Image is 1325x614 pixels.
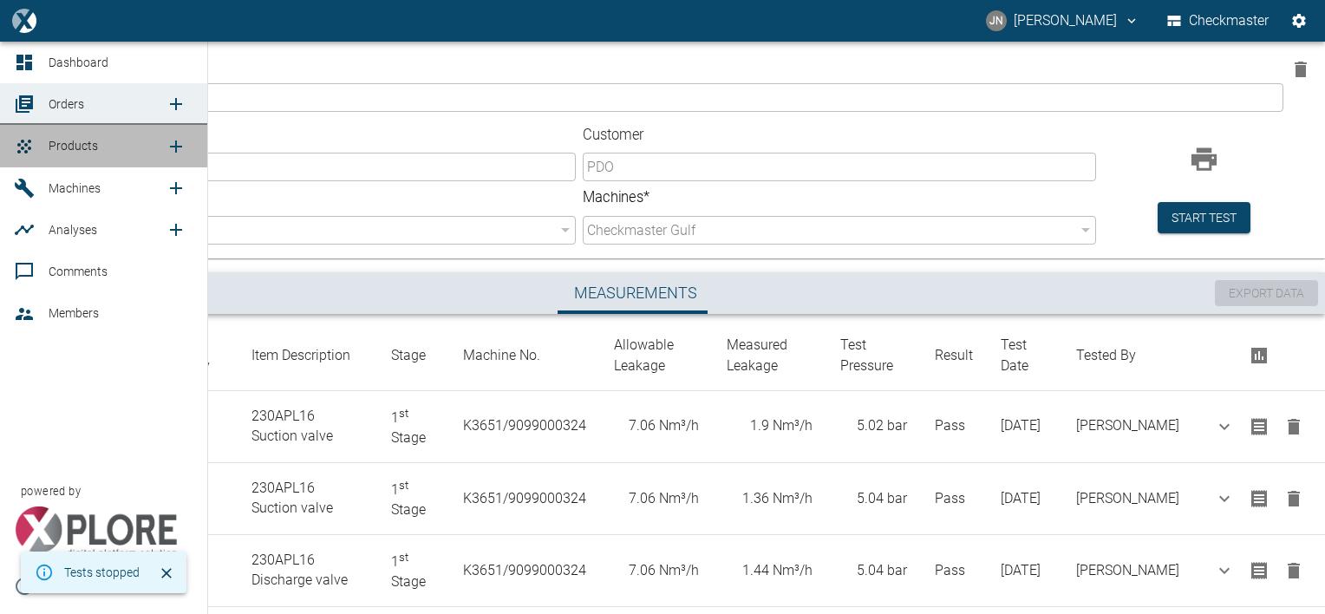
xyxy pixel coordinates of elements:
button: Start test [1158,202,1250,234]
td: [PERSON_NAME] [1062,535,1193,607]
td: [DATE] [987,463,1062,535]
button: Close [153,560,179,586]
td: [PERSON_NAME] [1062,463,1193,535]
img: Xplore Logo [14,506,178,558]
th: Measured Leakage [713,321,826,391]
span: Stage [391,409,426,446]
a: new /product/list/0 [159,129,193,164]
td: 5.04 bar [826,535,921,607]
td: Pass [921,390,987,462]
div: Tests stopped [64,557,140,588]
label: Customer [583,124,968,145]
th: Stage [377,321,449,391]
input: Customer [583,153,1096,181]
span: Orders [49,97,84,111]
td: [DATE] [987,390,1062,462]
td: 7.06 Nm³/h [600,535,713,607]
div: JN [986,10,1007,31]
button: Settings [1283,5,1315,36]
div: Print Report for 857648 [1182,137,1226,181]
th: Test Date [987,321,1062,391]
div: Checkmaster Gulf [583,216,1096,245]
span: 1 [391,409,408,426]
td: 7.06 Nm³/h [600,463,713,535]
td: 5.02 bar [826,390,921,462]
div: Print Label [1242,409,1276,444]
th: Tested By [1062,321,1193,391]
td: 1.36 Nm³/h [713,463,826,535]
label: Quotation No [62,55,978,75]
span: Machines [49,181,101,195]
td: 230APL16 Discharge valve [238,535,377,607]
label: Order Number [62,124,447,145]
span: 1 [391,481,408,498]
span: powered by [21,483,81,500]
td: K3651/9099000324 [449,463,600,535]
sup: st [399,407,408,420]
div: Print All Labels [1207,338,1311,373]
span: Members [49,306,99,320]
th: Machine No. [449,321,600,391]
input: Quotation No [62,83,1283,112]
label: Location * [62,187,447,208]
td: 230APL16 Suction valve [238,390,377,462]
input: Order Number [62,153,576,181]
button: Checkmaster [1164,5,1273,36]
a: new /order/list/0 [159,87,193,121]
button: jayan.nair@neuman-esser.ae [983,5,1142,36]
td: Pass [921,535,987,607]
td: 7.06 Nm³/h [600,390,713,462]
sup: st [399,551,408,564]
span: Analyses [49,223,97,237]
th: Item Description [238,321,377,391]
span: Stage [391,553,426,590]
td: 230APL16 Suction valve [238,463,377,535]
td: 1.44 Nm³/h [713,535,826,607]
td: K3651/9099000324 [449,390,600,462]
span: Products [49,139,98,153]
th: Result [921,321,987,391]
span: Comments [49,265,108,278]
a: new /machines [159,171,193,206]
sup: st [399,479,408,492]
td: [DATE] [987,535,1062,607]
td: K3651/9099000324 [449,535,600,607]
div: Print Label [1242,481,1276,516]
button: Measurements [560,272,711,314]
div: Print Label [1242,553,1276,588]
td: Pass [921,463,987,535]
label: Machines * [583,187,968,208]
th: Allowable Leakage [600,321,713,391]
div: [GEOGRAPHIC_DATA] [62,216,576,245]
th: Test Pressure [826,321,921,391]
img: logo [12,9,36,32]
td: [PERSON_NAME] [1062,390,1193,462]
span: 1 [391,553,408,570]
span: Stage [391,481,426,518]
td: 5.04 bar [826,463,921,535]
td: 1.9 Nm³/h [713,390,826,462]
span: Dashboard [49,56,108,69]
a: new /analyses/list/0 [159,212,193,247]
